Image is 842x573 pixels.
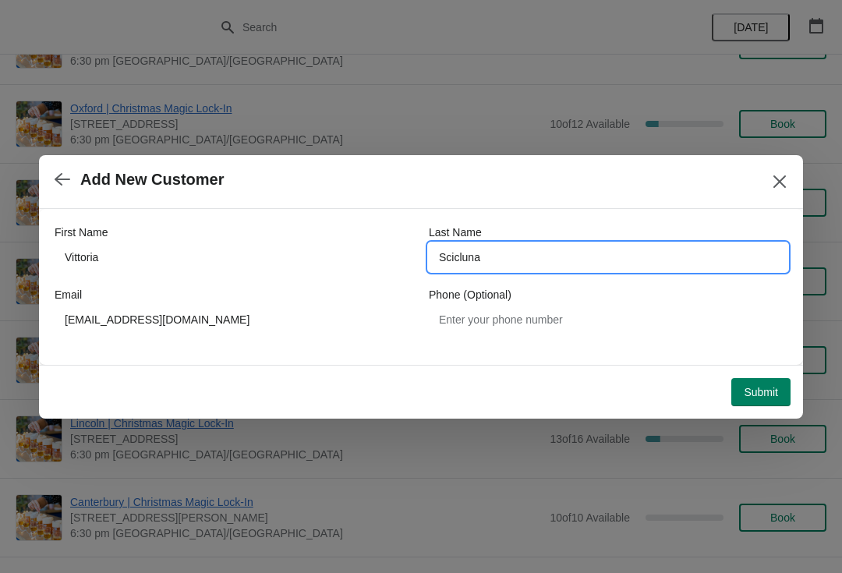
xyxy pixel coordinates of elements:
[55,225,108,240] label: First Name
[429,287,511,302] label: Phone (Optional)
[55,287,82,302] label: Email
[55,243,413,271] input: John
[429,225,482,240] label: Last Name
[731,378,791,406] button: Submit
[80,171,224,189] h2: Add New Customer
[429,306,787,334] input: Enter your phone number
[766,168,794,196] button: Close
[429,243,787,271] input: Smith
[744,386,778,398] span: Submit
[55,306,413,334] input: Enter your email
